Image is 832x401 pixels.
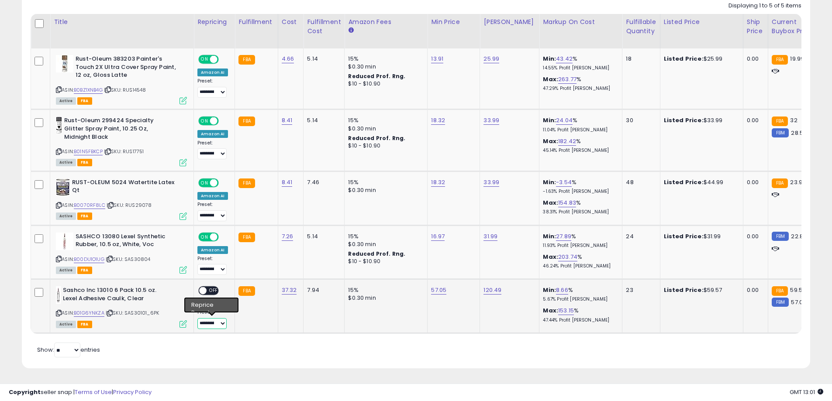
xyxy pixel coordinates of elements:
[543,147,615,154] p: 45.14% Profit [PERSON_NAME]
[626,17,656,36] div: Fulfillable Quantity
[747,178,761,186] div: 0.00
[56,233,73,250] img: 31CRf6XlvDL._SL40_.jpg
[747,55,761,63] div: 0.00
[76,55,182,82] b: Rust-Oleum 383203 Painter's Touch 2X Ultra Cover Spray Paint, 12 oz, Gloss Latte
[217,117,231,125] span: OFF
[543,65,615,71] p: 14.55% Profit [PERSON_NAME]
[728,2,801,10] div: Displaying 1 to 5 of 5 items
[772,298,789,307] small: FBM
[56,55,73,72] img: 41i7YHo15SL._SL40_.jpg
[348,117,421,124] div: 15%
[790,388,823,396] span: 2025-10-9 13:01 GMT
[56,286,187,327] div: ASIN:
[543,55,615,71] div: %
[77,212,92,220] span: FBA
[348,250,405,257] b: Reduced Prof. Rng.
[664,286,704,294] b: Listed Price:
[790,116,797,124] span: 32
[77,97,92,105] span: FBA
[543,232,556,240] b: Min:
[543,86,615,92] p: 47.29% Profit [PERSON_NAME]
[543,199,558,207] b: Max:
[56,212,76,220] span: All listings currently available for purchase on Amazon
[197,130,228,138] div: Amazon AI
[197,140,228,160] div: Preset:
[348,142,421,150] div: $10 - $10.90
[791,129,807,137] span: 28.52
[282,116,293,125] a: 8.41
[56,178,70,196] img: 51XsrXjoF1L._SL40_.jpg
[282,286,297,295] a: 37.32
[664,55,736,63] div: $25.99
[791,298,806,306] span: 57.09
[664,286,736,294] div: $59.57
[63,286,169,305] b: Sashco Inc 13010 6 Pack 10.5 oz. Lexel Adhesive Caulk, Clear
[543,116,556,124] b: Min:
[543,296,615,302] p: 5.67% Profit [PERSON_NAME]
[790,55,804,63] span: 19.99
[543,178,615,195] div: %
[199,56,210,63] span: ON
[483,17,535,27] div: [PERSON_NAME]
[56,55,187,103] div: ASIN:
[791,232,807,240] span: 22.89
[348,55,421,63] div: 15%
[483,55,499,63] a: 25.99
[558,253,577,261] a: 203.74
[556,178,572,187] a: -3.54
[77,267,92,274] span: FBA
[747,17,764,36] div: Ship Price
[543,306,558,315] b: Max:
[197,246,228,254] div: Amazon AI
[348,63,421,71] div: $0.30 min
[483,178,499,187] a: 33.99
[431,286,446,295] a: 57.05
[74,309,104,317] a: B01G6YNKZA
[664,233,736,240] div: $31.99
[348,17,424,27] div: Amazon Fees
[431,17,476,27] div: Min Price
[543,127,615,133] p: 11.04% Profit [PERSON_NAME]
[282,55,294,63] a: 4.66
[772,117,788,126] small: FBA
[664,116,704,124] b: Listed Price:
[543,199,615,215] div: %
[558,306,574,315] a: 153.15
[348,233,421,240] div: 15%
[104,148,144,155] span: | SKU: RUS17751
[348,258,421,265] div: $10 - $10.90
[626,233,653,240] div: 24
[664,232,704,240] b: Listed Price:
[56,178,187,219] div: ASIN:
[543,189,615,195] p: -1.63% Profit [PERSON_NAME]
[37,346,100,354] span: Show: entries
[9,388,152,397] div: seller snap | |
[307,55,338,63] div: 5.14
[56,233,187,273] div: ASIN:
[56,267,76,274] span: All listings currently available for purchase on Amazon
[74,86,103,94] a: B0BZ1XNB4G
[199,233,210,240] span: ON
[664,178,704,186] b: Listed Price:
[56,321,76,328] span: All listings currently available for purchase on Amazon
[772,17,817,36] div: Current Buybox Price
[747,117,761,124] div: 0.00
[199,179,210,186] span: ON
[772,232,789,241] small: FBM
[543,286,556,294] b: Min:
[543,178,556,186] b: Min:
[76,233,182,251] b: SASHCO 13080 Lexel Synthetic Rubber, 10.5 oz, White, Voc
[56,117,62,134] img: 41HK1QhS6HL._SL40_.jpg
[238,178,255,188] small: FBA
[664,117,736,124] div: $33.99
[431,116,445,125] a: 18.32
[75,388,112,396] a: Terms of Use
[626,178,653,186] div: 48
[790,178,806,186] span: 23.95
[282,178,293,187] a: 8.41
[543,55,556,63] b: Min:
[543,253,558,261] b: Max:
[348,294,421,302] div: $0.30 min
[626,286,653,294] div: 23
[307,286,338,294] div: 7.94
